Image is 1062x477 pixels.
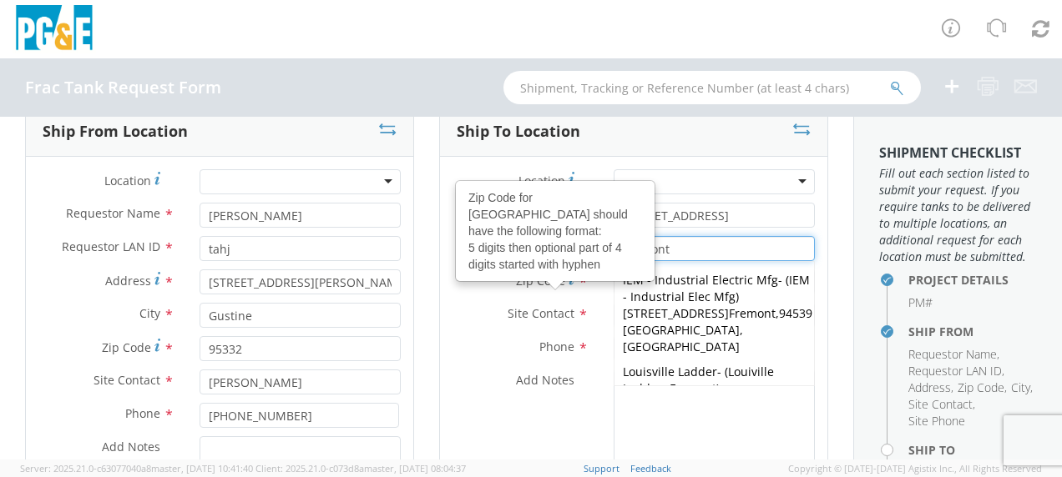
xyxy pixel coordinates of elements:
span: Requestor LAN ID [908,363,1002,379]
li: , [1011,379,1033,396]
h4: Project Details [908,274,1037,286]
span: Phone [125,405,160,421]
li: , [958,379,1007,396]
strong: Fremont [670,380,716,396]
span: Site Contact [508,305,574,321]
h3: Shipment Checklist [879,146,1037,161]
div: Zip Code for [GEOGRAPHIC_DATA] should have the following format: 5 digits then optional part of 4... [457,182,654,280]
span: Site Phone [908,413,965,429]
span: Louiville Ladder - [623,364,774,396]
span: PM# [908,294,933,310]
span: Fill out each section listed to submit your request. If you require tanks to be delivered to mult... [879,165,1037,265]
span: Requestor Name [66,205,160,221]
h3: Ship From Location [43,123,188,140]
span: Address [105,273,151,289]
h4: Ship From [908,325,1037,338]
span: Phone [539,339,574,354]
input: Shipment, Tracking or Reference Number (at least 4 chars) [503,71,921,104]
span: Add Notes [102,439,160,454]
li: , [908,379,953,396]
strong: Fremont [729,305,776,321]
span: City [1011,379,1030,395]
span: Server: 2025.21.0-c63077040a8 [20,462,253,474]
span: Requestor Name [908,346,997,362]
span: master, [DATE] 10:41:40 [151,462,253,474]
span: Requestor LAN ID [62,238,160,254]
span: Site Contact [94,372,160,388]
span: master, [DATE] 08:04:37 [364,462,466,474]
span: Copyright © [DATE]-[DATE] Agistix Inc., All Rights Reserved [788,462,1042,475]
span: Location [104,173,151,188]
span: Louisville Ladder [623,364,717,379]
span: [STREET_ADDRESS] [623,305,776,321]
span: Add Notes [516,372,574,388]
span: IEM - Industrial Electric Mfg [623,272,778,288]
li: , [908,346,999,363]
a: Feedback [630,462,671,474]
span: Zip Code [102,339,151,355]
li: , [908,363,1004,379]
a: Support [584,462,619,474]
span: Site Contact [908,396,973,412]
span: 94539 [GEOGRAPHIC_DATA], [GEOGRAPHIC_DATA] [623,305,812,354]
div: - ( ) , [614,268,814,359]
span: Zip Code [958,379,1004,395]
span: IEM - Industrial Elec Mfg [623,272,810,304]
h4: Frac Tank Request Form [25,78,221,97]
span: Address [908,379,951,395]
h4: Ship To [908,444,1037,456]
img: pge-logo-06675f144f4cfa6a6814.png [13,5,96,54]
span: Client: 2025.21.0-c073d8a [255,462,466,474]
li: , [908,396,975,413]
h3: Ship To Location [457,123,580,140]
span: City [139,305,160,321]
div: - ( ) , [614,359,814,451]
span: Location [518,173,565,188]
